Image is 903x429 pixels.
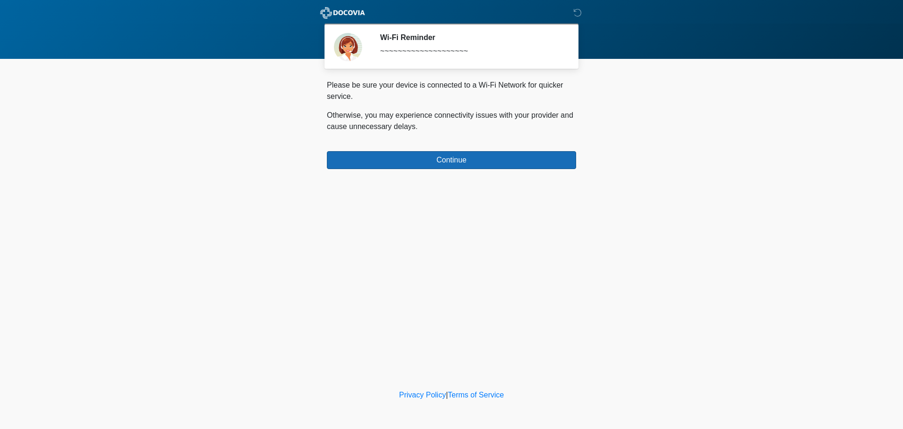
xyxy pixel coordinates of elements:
p: Please be sure your device is connected to a Wi-Fi Network for quicker service. [327,80,576,102]
button: Continue [327,151,576,169]
a: | [446,391,448,399]
img: ABC Med Spa- GFEase Logo [317,7,368,19]
p: Otherwise, you may experience connectivity issues with your provider and cause unnecessary delays [327,110,576,132]
h2: Wi-Fi Reminder [380,33,562,42]
img: Agent Avatar [334,33,362,61]
a: Terms of Service [448,391,504,399]
div: ~~~~~~~~~~~~~~~~~~~~ [380,46,562,57]
a: Privacy Policy [399,391,446,399]
span: . [416,122,418,130]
